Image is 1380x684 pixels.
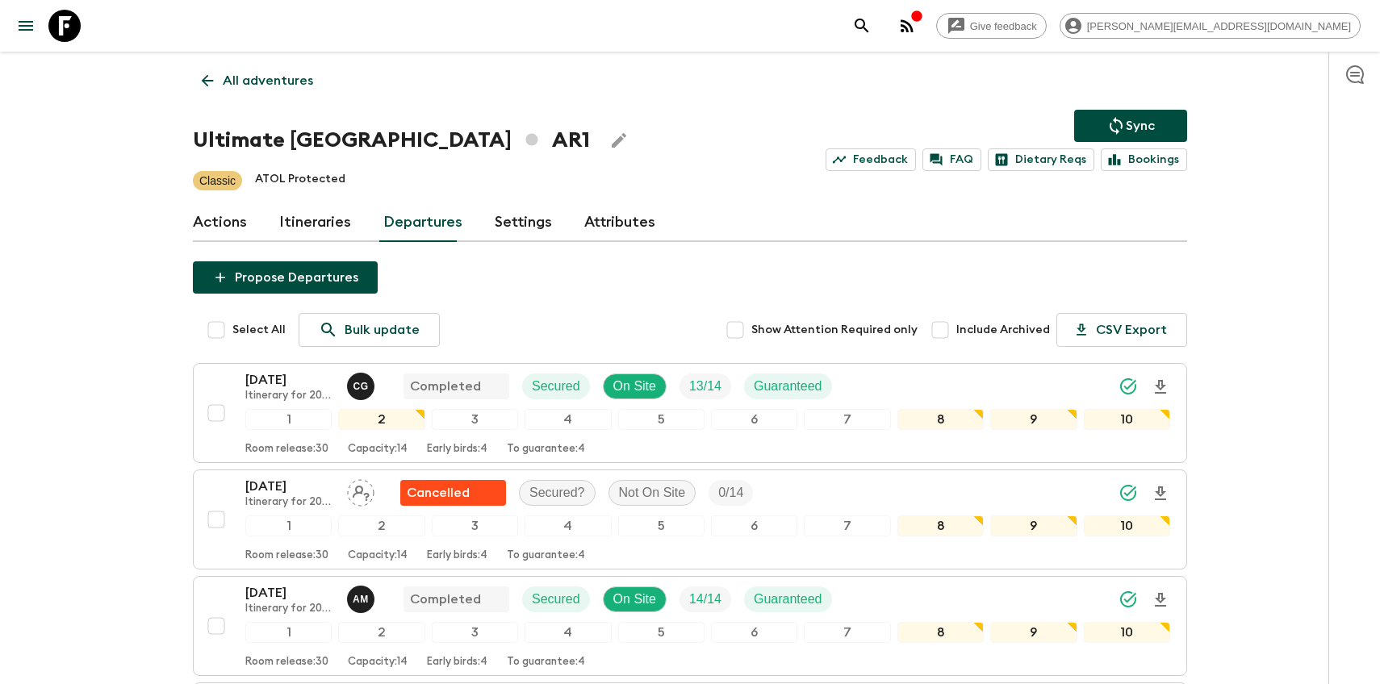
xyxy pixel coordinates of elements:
div: Flash Pack cancellation [400,480,506,506]
p: Capacity: 14 [348,656,408,669]
p: [DATE] [245,583,334,603]
p: Guaranteed [754,377,822,396]
span: Select All [232,322,286,338]
p: Classic [199,173,236,189]
p: Itinerary for 2023 & AR1_[DATE] + AR1_[DATE] (DO NOT USE AFTER AR1_[DATE]) (old) [245,496,334,509]
p: Secured? [529,483,585,503]
span: Show Attention Required only [751,322,918,338]
a: Feedback [826,148,916,171]
a: Give feedback [936,13,1047,39]
div: 7 [804,409,890,430]
div: 2 [338,515,424,536]
p: On Site [613,377,656,396]
div: 6 [711,515,797,536]
div: 3 [432,515,518,536]
div: Trip Fill [709,480,753,506]
div: On Site [603,373,667,399]
button: CSV Export [1056,313,1187,347]
h1: Ultimate [GEOGRAPHIC_DATA] AR1 [193,124,590,156]
div: Secured [522,373,590,399]
a: Bookings [1101,148,1187,171]
div: [PERSON_NAME][EMAIL_ADDRESS][DOMAIN_NAME] [1060,13,1361,39]
svg: Download Onboarding [1151,590,1170,610]
div: 4 [525,409,611,430]
div: 6 [711,409,797,430]
div: 6 [711,622,797,643]
div: On Site [603,586,667,612]
p: Capacity: 14 [348,443,408,456]
p: Secured [532,590,580,609]
svg: Synced Successfully [1119,377,1138,396]
p: Capacity: 14 [348,549,408,562]
div: 9 [990,409,1077,430]
p: Itinerary for 2023 & AR1_[DATE] + AR1_[DATE] (DO NOT USE AFTER AR1_[DATE]) (old) [245,603,334,615]
p: ATOL Protected [255,171,345,190]
div: 7 [804,622,890,643]
div: 1 [245,409,332,430]
div: 4 [525,622,611,643]
div: 8 [897,515,984,536]
div: 10 [1084,409,1170,430]
button: Edit Adventure Title [603,124,635,156]
a: Itineraries [279,203,351,242]
p: Itinerary for 2023 & AR1_[DATE] + AR1_[DATE] (DO NOT USE AFTER AR1_[DATE]) (old) [245,390,334,402]
div: 3 [432,622,518,643]
p: Cancelled [407,483,470,503]
div: 1 [245,622,332,643]
p: 13 / 14 [689,377,721,396]
a: Settings [495,203,552,242]
div: Not On Site [608,480,696,506]
button: Propose Departures [193,261,378,294]
div: 1 [245,515,332,536]
a: All adventures [193,65,322,97]
p: Not On Site [619,483,686,503]
div: 5 [618,409,705,430]
p: Early birds: 4 [427,656,487,669]
p: Sync [1126,116,1155,136]
p: To guarantee: 4 [507,443,585,456]
div: Secured [522,586,590,612]
span: [PERSON_NAME][EMAIL_ADDRESS][DOMAIN_NAME] [1078,20,1360,32]
svg: Download Onboarding [1151,377,1170,397]
div: 5 [618,622,705,643]
a: Departures [383,203,462,242]
p: Room release: 30 [245,656,328,669]
p: Early birds: 4 [427,549,487,562]
p: Room release: 30 [245,443,328,456]
div: Trip Fill [680,373,731,399]
a: Actions [193,203,247,242]
div: 4 [525,515,611,536]
svg: Synced Successfully [1119,590,1138,609]
div: 2 [338,622,424,643]
a: Attributes [584,203,655,242]
button: [DATE]Itinerary for 2023 & AR1_[DATE] + AR1_[DATE] (DO NOT USE AFTER AR1_[DATE]) (old)Assign pack... [193,469,1187,569]
div: 5 [618,515,705,536]
div: Trip Fill [680,586,731,612]
div: 9 [990,515,1077,536]
p: On Site [613,590,656,609]
div: 2 [338,409,424,430]
button: Sync adventure departures to the booking engine [1074,110,1187,142]
p: [DATE] [245,370,334,390]
span: Give feedback [961,20,1046,32]
div: 8 [897,622,984,643]
a: Bulk update [299,313,440,347]
svg: Synced Successfully [1119,483,1138,503]
span: Cintia Grimaldi [347,377,378,390]
p: To guarantee: 4 [507,549,585,562]
p: All adventures [223,71,313,90]
div: 10 [1084,622,1170,643]
div: 9 [990,622,1077,643]
p: Guaranteed [754,590,822,609]
div: 3 [432,409,518,430]
div: 10 [1084,515,1170,536]
p: 0 / 14 [718,483,743,503]
button: search adventures [846,10,878,42]
button: [DATE]Itinerary for 2023 & AR1_[DATE] + AR1_[DATE] (DO NOT USE AFTER AR1_[DATE]) (old)Cintia Grim... [193,363,1187,463]
a: FAQ [922,148,981,171]
button: [DATE]Itinerary for 2023 & AR1_[DATE] + AR1_[DATE] (DO NOT USE AFTER AR1_[DATE]) (old)Alejandro M... [193,576,1187,676]
p: Completed [410,590,481,609]
svg: Download Onboarding [1151,484,1170,503]
a: Dietary Reqs [988,148,1094,171]
span: Assign pack leader [347,484,374,497]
